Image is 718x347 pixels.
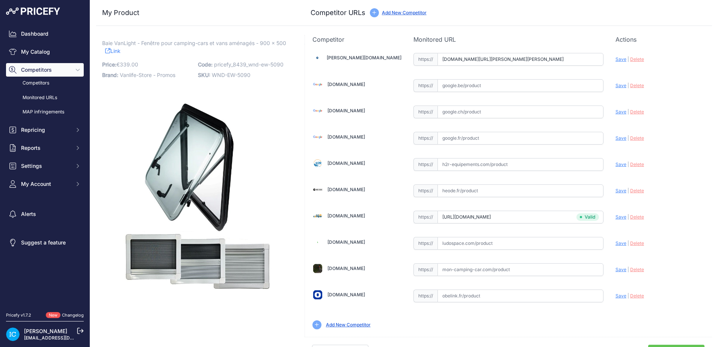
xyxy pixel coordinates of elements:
[413,184,437,197] span: https://
[615,135,626,141] span: Save
[382,10,427,15] a: Add New Competitor
[615,188,626,193] span: Save
[437,132,603,145] input: google.fr/product
[437,106,603,118] input: google.ch/product
[24,328,67,334] a: [PERSON_NAME]
[327,81,365,87] a: [DOMAIN_NAME]
[326,322,371,327] a: Add New Competitor
[437,237,603,250] input: ludospace.com/product
[615,267,626,272] span: Save
[437,184,603,197] input: heode.fr/product
[413,237,437,250] span: https://
[327,160,365,166] a: [DOMAIN_NAME]
[627,214,629,220] span: |
[327,55,401,60] a: [PERSON_NAME][DOMAIN_NAME]
[630,161,644,167] span: Delete
[6,63,84,77] button: Competitors
[615,293,626,299] span: Save
[413,290,437,302] span: https://
[615,240,626,246] span: Save
[627,240,629,246] span: |
[630,56,644,62] span: Delete
[120,72,175,78] span: Vanlife-Store - Promos
[102,38,286,48] span: Baie VanLight - Fenêtre pour camping-cars et vans aménagés - 900 x 500
[6,27,84,303] nav: Sidebar
[21,144,70,152] span: Reports
[615,35,704,44] p: Actions
[212,72,250,78] span: WND-EW-5090
[627,56,629,62] span: |
[437,53,603,66] input: berger-camping.fr/product
[413,35,603,44] p: Monitored URL
[6,77,84,90] a: Competitors
[630,214,644,220] span: Delete
[437,290,603,302] input: obelink.fr/product
[437,79,603,92] input: google.be/product
[312,35,401,44] p: Competitor
[102,61,116,68] span: Price:
[6,236,84,249] a: Suggest a feature
[615,214,626,220] span: Save
[630,267,644,272] span: Delete
[21,126,70,134] span: Repricing
[6,91,84,104] a: Monitored URLs
[627,188,629,193] span: |
[62,312,84,318] a: Changelog
[327,213,365,219] a: [DOMAIN_NAME]
[630,240,644,246] span: Delete
[6,312,31,318] div: Pricefy v1.7.2
[46,312,60,318] span: New
[437,211,603,223] input: just4camper.fr/product
[6,106,84,119] a: MAP infringements
[413,106,437,118] span: https://
[627,135,629,141] span: |
[413,79,437,92] span: https://
[627,83,629,88] span: |
[102,72,118,78] span: Brand:
[105,46,121,56] a: Link
[327,108,365,113] a: [DOMAIN_NAME]
[630,188,644,193] span: Delete
[102,8,290,18] h3: My Product
[413,211,437,223] span: https://
[24,335,103,341] a: [EMAIL_ADDRESS][DOMAIN_NAME]
[214,61,284,68] span: pricefy_8439_wnd-ew-5090
[615,161,626,167] span: Save
[630,135,644,141] span: Delete
[630,83,644,88] span: Delete
[21,180,70,188] span: My Account
[6,207,84,221] a: Alerts
[437,263,603,276] input: mon-camping-car.com/product
[6,45,84,59] a: My Catalog
[437,158,603,171] input: h2r-equipements.com/product
[198,61,213,68] span: Code:
[21,66,70,74] span: Competitors
[311,8,365,18] h3: Competitor URLs
[6,123,84,137] button: Repricing
[6,141,84,155] button: Reports
[6,177,84,191] button: My Account
[198,72,210,78] span: SKU:
[615,56,626,62] span: Save
[327,292,365,297] a: [DOMAIN_NAME]
[6,27,84,41] a: Dashboard
[102,59,193,70] p: €
[327,134,365,140] a: [DOMAIN_NAME]
[413,53,437,66] span: https://
[627,161,629,167] span: |
[630,293,644,299] span: Delete
[327,187,365,192] a: [DOMAIN_NAME]
[21,162,70,170] span: Settings
[630,109,644,115] span: Delete
[327,266,365,271] a: [DOMAIN_NAME]
[413,158,437,171] span: https://
[327,239,365,245] a: [DOMAIN_NAME]
[615,83,626,88] span: Save
[6,159,84,173] button: Settings
[413,263,437,276] span: https://
[413,132,437,145] span: https://
[120,61,138,68] span: 339.00
[627,293,629,299] span: |
[6,8,60,15] img: Pricefy Logo
[627,109,629,115] span: |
